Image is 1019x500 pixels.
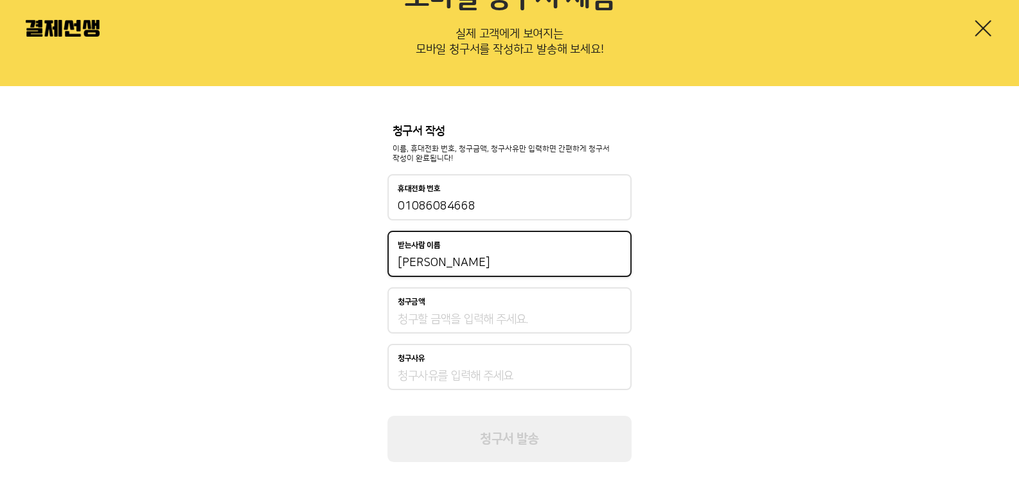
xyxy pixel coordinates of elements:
img: 결제선생 [26,20,100,37]
button: 청구서 발송 [387,416,632,462]
p: 청구금액 [398,298,425,307]
p: 받는사람 이름 [398,241,441,250]
p: 청구서 작성 [393,125,626,139]
input: 받는사람 이름 [398,255,621,271]
input: 청구금액 [398,312,621,327]
p: 이름, 휴대전화 번호, 청구금액, 청구사유만 입력하면 간편하게 청구서 작성이 완료됩니다! [393,144,626,165]
p: 청구사유 [398,354,425,363]
input: 휴대전화 번호 [398,199,621,214]
input: 청구사유 [398,368,621,384]
p: 휴대전화 번호 [398,184,441,193]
